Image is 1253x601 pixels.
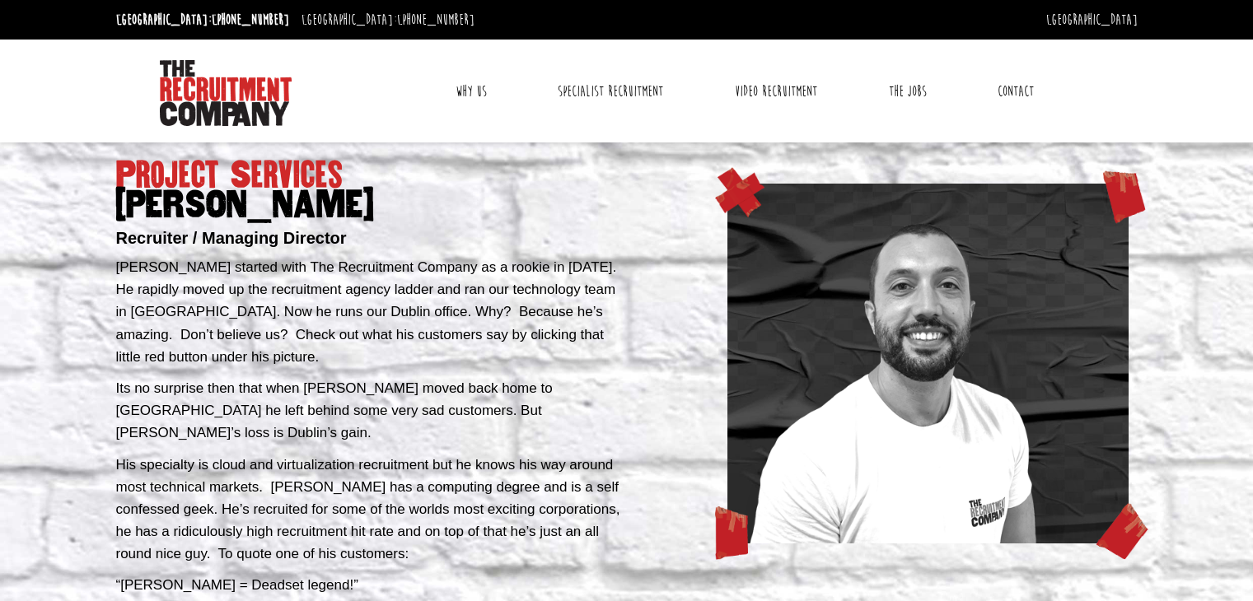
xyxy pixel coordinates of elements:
a: [PHONE_NUMBER] [397,11,475,29]
a: Contact [985,71,1046,112]
span: Its no surprise then that when [PERSON_NAME] moved back home to [GEOGRAPHIC_DATA] he left behind ... [116,380,553,440]
span: [PERSON_NAME] started with The Recruitment Company as a rookie in [DATE]. He rapidly moved up the... [116,259,617,365]
img: www-profile-new-chris.png [727,184,1129,543]
a: Why Us [443,71,499,112]
li: [GEOGRAPHIC_DATA]: [112,7,293,33]
a: Specialist Recruitment [545,71,676,112]
span: “[PERSON_NAME] = Deadset legend!” [116,577,358,593]
img: The Recruitment Company [160,60,292,126]
span: His specialty is cloud and virtualization recruitment but he knows his way around most technical ... [116,457,620,562]
h2: Recruiter / Managing Director [116,229,621,247]
a: [GEOGRAPHIC_DATA] [1046,11,1138,29]
li: [GEOGRAPHIC_DATA]: [297,7,479,33]
a: [PHONE_NUMBER] [212,11,289,29]
a: The Jobs [877,71,939,112]
span: [PERSON_NAME] [116,190,621,220]
a: Video Recruitment [722,71,830,112]
h1: Project Services [116,161,621,220]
